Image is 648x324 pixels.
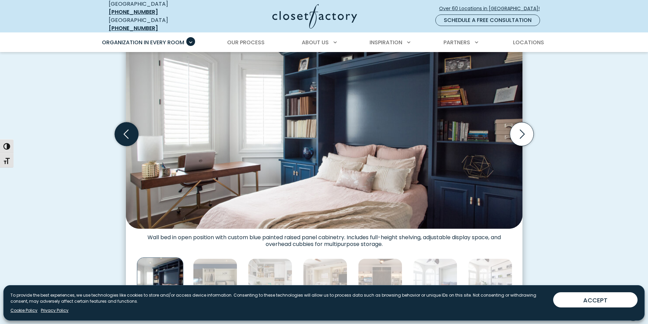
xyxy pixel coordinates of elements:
button: Previous slide [112,120,141,149]
span: Over 60 Locations in [GEOGRAPHIC_DATA]! [439,5,545,12]
div: [GEOGRAPHIC_DATA] [109,16,207,32]
img: Navy blue built-in wall bed with surrounding bookcases and upper storage [126,21,522,229]
img: Navy blue built-in wall bed with surrounding bookcases and upper storage [137,257,183,304]
a: Over 60 Locations in [GEOGRAPHIC_DATA]! [439,3,545,15]
img: Wall bed disguised as a photo gallery installation [468,258,512,303]
a: Schedule a Free Consultation [435,15,540,26]
span: Locations [513,39,544,46]
button: Next slide [507,120,536,149]
a: [PHONE_NUMBER] [109,24,158,32]
span: Inspiration [370,39,402,46]
img: Contemporary two-tone wall bed in dark espresso and light ash, surrounded by integrated media cab... [358,258,402,303]
img: Wall bed built into shaker cabinetry in office, includes crown molding and goose neck lighting. [248,258,292,303]
a: Privacy Policy [41,307,69,314]
img: Elegant cream-toned wall bed with TV display, decorative shelving, and frosted glass cabinet doors [303,258,347,303]
span: Our Process [227,39,265,46]
span: Partners [443,39,470,46]
a: [PHONE_NUMBER] [109,8,158,16]
img: Murphy bed with a hidden frame wall feature [413,258,457,303]
p: To provide the best experiences, we use technologies like cookies to store and/or access device i... [10,292,548,304]
span: About Us [302,39,329,46]
a: Cookie Policy [10,307,37,314]
figcaption: Wall bed in open position with custom blue painted raised panel cabinetry. Includes full-height s... [126,229,522,248]
button: ACCEPT [553,292,638,307]
span: Organization in Every Room [102,39,184,46]
img: Closet Factory Logo [272,4,357,29]
img: Wall bed with integrated work station, goose neck lighting, LED hanging rods, and dual-tone cabin... [193,258,237,303]
nav: Primary Menu [97,33,551,52]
